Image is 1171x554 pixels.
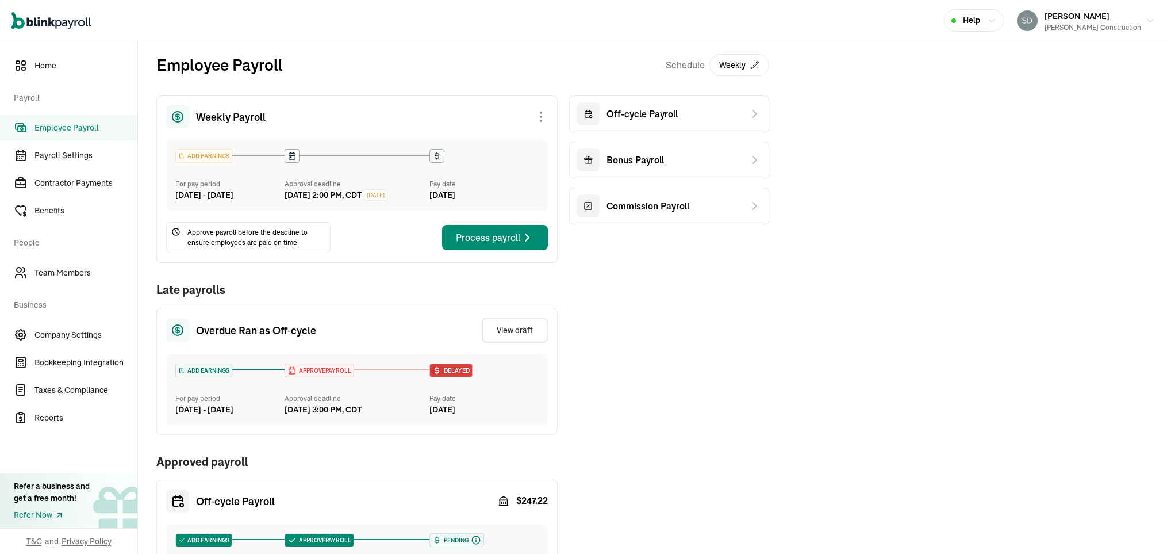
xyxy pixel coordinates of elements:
[34,122,137,134] span: Employee Payroll
[175,404,285,416] div: [DATE] - [DATE]
[34,329,137,341] span: Company Settings
[62,536,112,547] span: Privacy Policy
[285,393,425,404] div: Approval deadline
[175,189,285,201] div: [DATE] - [DATE]
[297,536,351,545] span: APPROVE PAYROLL
[14,480,90,505] div: Refer a business and get a free month!
[429,404,539,416] div: [DATE]
[187,227,325,248] span: Approve payroll before the deadline to ensure employees are paid on time
[14,81,130,113] span: Payroll
[156,453,558,471] h1: Approved payroll
[34,60,137,72] span: Home
[34,205,137,217] span: Benefits
[285,189,362,201] div: [DATE] 2:00 PM, CDT
[606,107,678,121] span: Off-cycle Payroll
[176,150,232,162] div: ADD EARNINGS
[14,226,130,258] span: People
[11,4,91,37] nav: Global
[1045,11,1109,21] span: [PERSON_NAME]
[285,179,425,189] div: Approval deadline
[516,494,548,508] span: $ 247.22
[34,384,137,396] span: Taxes & Compliance
[441,536,469,545] span: Pending
[34,150,137,162] span: Payroll Settings
[482,318,548,343] button: View draft
[944,9,1004,32] button: Help
[176,364,232,377] div: ADD EARNINGS
[497,324,533,336] div: View draft
[441,366,470,375] span: Delayed
[34,357,137,369] span: Bookkeeping Integration
[156,53,283,77] h2: Employee Payroll
[456,231,534,244] div: Process payroll
[666,53,769,77] div: Schedule
[196,109,266,125] span: Weekly Payroll
[429,393,539,404] div: Pay date
[285,404,362,416] div: [DATE] 3:00 PM, CDT
[34,177,137,189] span: Contractor Payments
[442,225,548,250] button: Process payroll
[175,393,285,404] div: For pay period
[606,199,689,213] span: Commission Payroll
[1012,6,1160,35] button: [PERSON_NAME][PERSON_NAME] Construction
[709,54,769,76] button: Weekly
[1114,499,1171,554] iframe: Chat Widget
[429,179,539,189] div: Pay date
[26,536,42,547] span: T&C
[196,494,275,509] span: Off‑cycle Payroll
[14,288,130,320] span: Business
[429,189,539,201] div: [DATE]
[963,14,980,26] span: Help
[1045,22,1141,33] div: [PERSON_NAME] Construction
[297,366,351,375] span: APPROVE PAYROLL
[34,412,137,424] span: Reports
[156,281,225,299] h1: Late payrolls
[196,323,316,338] span: Overdue Ran as Off‑cycle
[367,191,385,200] span: [DATE]
[176,534,232,547] div: ADD EARNINGS
[34,267,137,279] span: Team Members
[14,509,90,521] a: Refer Now
[606,153,664,167] span: Bonus Payroll
[175,179,285,189] div: For pay period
